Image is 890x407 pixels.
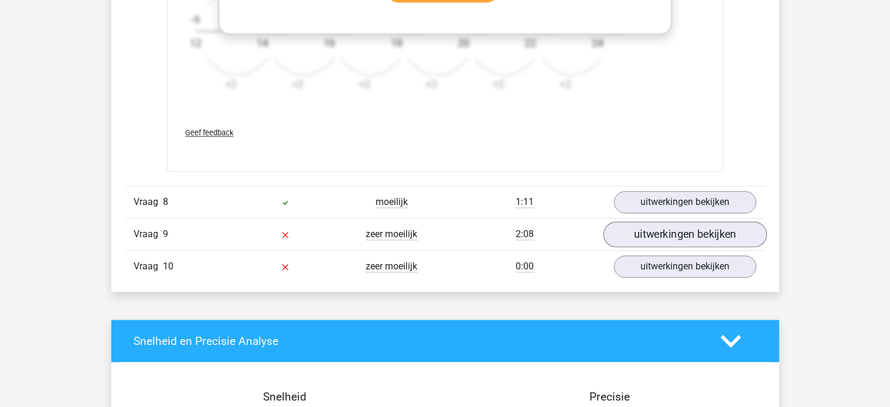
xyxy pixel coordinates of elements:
[134,334,703,348] h4: Snelheid en Precisie Analyse
[257,37,268,49] text: 14
[134,227,163,241] span: Vraag
[163,261,174,272] span: 10
[390,37,402,49] text: 18
[603,221,766,247] a: uitwerkingen bekijken
[376,196,408,208] span: moeilijk
[459,390,761,403] h4: Precisie
[225,78,237,90] text: +2
[516,261,534,272] span: 0:00
[524,37,536,49] text: 22
[191,13,200,26] text: -9
[591,37,603,49] text: 24
[458,37,469,49] text: 20
[134,390,437,403] h4: Snelheid
[292,78,304,90] text: +2
[366,261,418,272] span: zeer moeilijk
[614,191,756,213] a: uitwerkingen bekijken
[366,228,418,240] span: zeer moeilijk
[516,196,534,208] span: 1:11
[186,128,234,137] span: Geef feedback
[163,196,169,207] span: 8
[359,78,370,90] text: +2
[323,37,335,49] text: 16
[134,195,163,209] span: Vraag
[516,228,534,240] span: 2:08
[560,78,571,90] text: +2
[614,255,756,278] a: uitwerkingen bekijken
[163,228,169,240] span: 9
[190,37,202,49] text: 12
[134,259,163,273] span: Vraag
[425,78,437,90] text: +2
[493,78,504,90] text: +2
